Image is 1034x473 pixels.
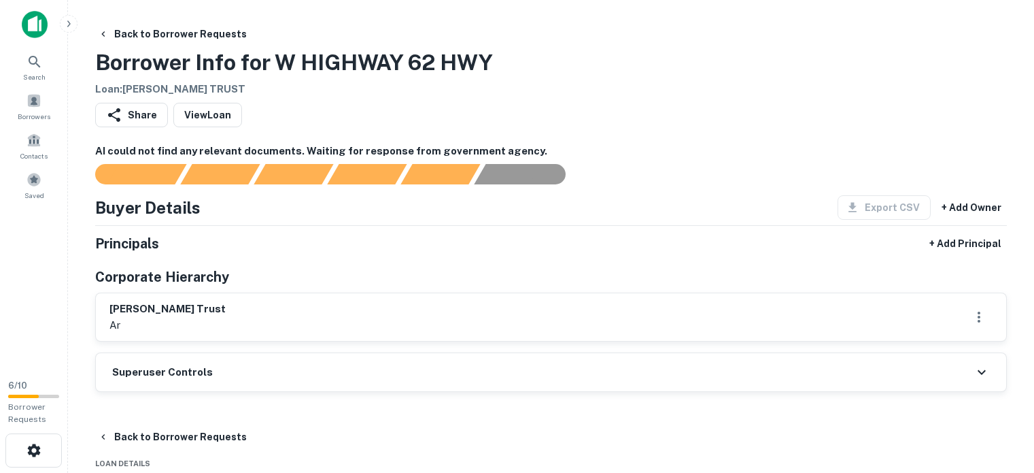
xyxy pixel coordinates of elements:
div: Your request is received and processing... [180,164,260,184]
span: Borrower Requests [8,402,46,424]
h4: Buyer Details [95,195,201,220]
span: Saved [24,190,44,201]
button: + Add Principal [924,231,1007,256]
button: Back to Borrower Requests [92,22,252,46]
h6: [PERSON_NAME] trust [109,301,226,317]
div: Documents found, AI parsing details... [254,164,333,184]
h6: AI could not find any relevant documents. Waiting for response from government agency. [95,144,1007,159]
div: Sending borrower request to AI... [79,164,181,184]
h3: Borrower Info for W HIGHWAY 62 HWY [95,46,493,79]
a: Search [4,48,64,85]
button: Share [95,103,168,127]
span: Loan Details [95,459,150,468]
a: Contacts [4,127,64,164]
h6: Superuser Controls [112,365,213,380]
img: capitalize-icon.png [22,11,48,38]
div: AI fulfillment process complete. [475,164,582,184]
h6: Loan : [PERSON_NAME] TRUST [95,82,493,97]
button: + Add Owner [936,195,1007,220]
div: Principals found, AI now looking for contact information... [327,164,407,184]
h5: Principals [95,233,159,254]
button: Back to Borrower Requests [92,425,252,449]
span: 6 / 10 [8,380,27,391]
span: Search [23,71,46,82]
p: ar [109,317,226,333]
a: Borrowers [4,88,64,125]
h5: Corporate Hierarchy [95,267,229,287]
a: Saved [4,167,64,203]
div: Principals found, still searching for contact information. This may take time... [400,164,480,184]
span: Borrowers [18,111,50,122]
span: Contacts [20,150,48,161]
a: ViewLoan [173,103,242,127]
